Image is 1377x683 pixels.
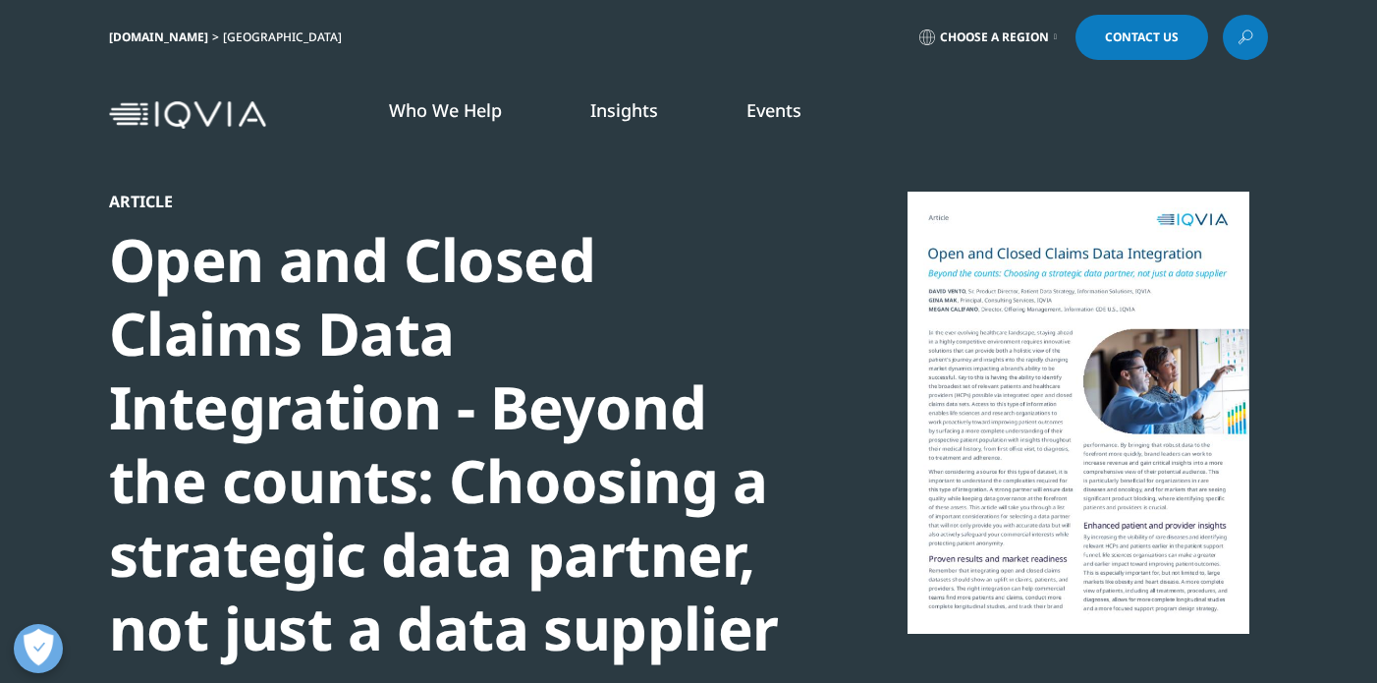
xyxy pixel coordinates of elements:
[14,624,63,673] button: Open Preferences
[389,98,502,122] a: Who We Help
[746,98,801,122] a: Events
[109,28,208,45] a: [DOMAIN_NAME]
[1105,31,1179,43] span: Contact Us
[109,101,266,130] img: IQVIA Healthcare Information Technology and Pharma Clinical Research Company
[1075,15,1208,60] a: Contact Us
[109,223,783,665] div: Open and Closed Claims Data Integration - Beyond the counts: Choosing a strategic data partner, n...
[109,192,783,211] div: Article
[590,98,658,122] a: Insights
[274,69,1268,161] nav: Primary
[223,29,350,45] div: [GEOGRAPHIC_DATA]
[940,29,1049,45] span: Choose a Region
